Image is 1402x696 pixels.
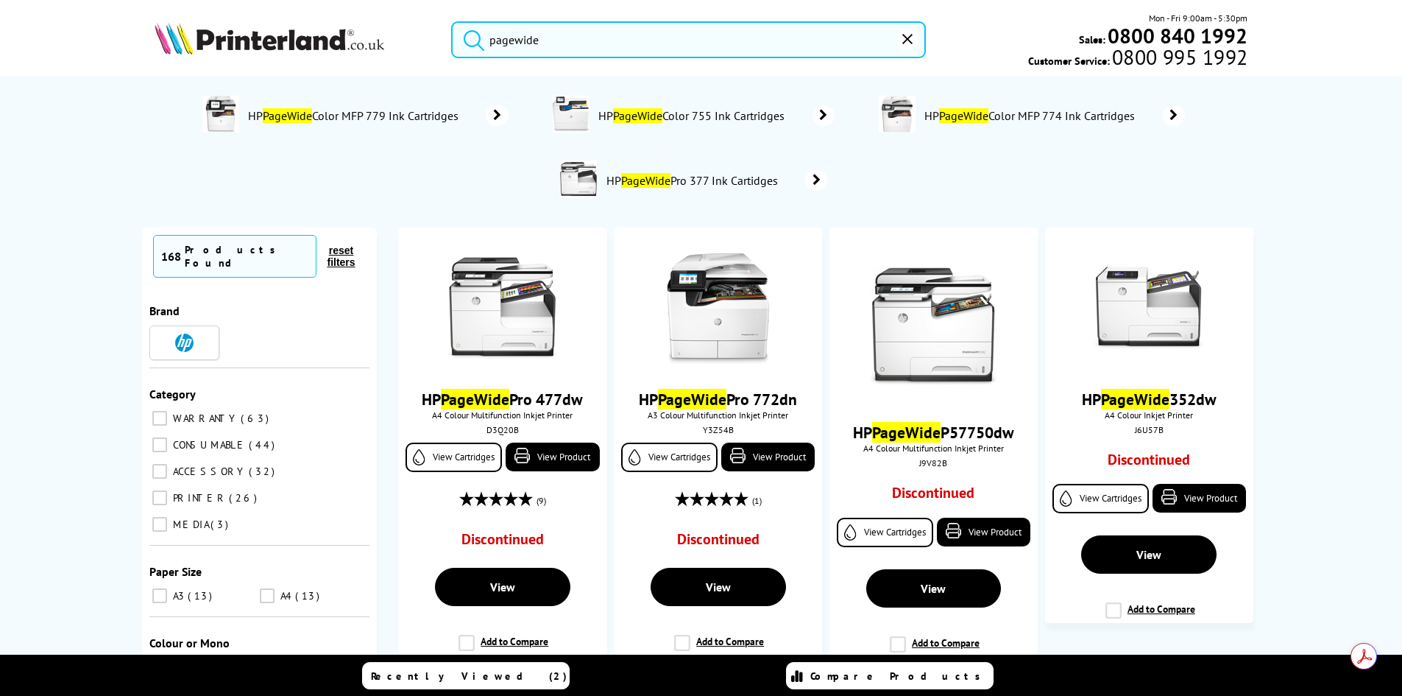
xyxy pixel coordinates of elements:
span: View [706,580,731,594]
span: A4 [277,589,294,602]
span: View [921,581,946,596]
span: (1) [752,487,762,515]
a: HPPageWideColor MFP 779 Ink Cartridges [247,96,509,136]
span: 63 [241,412,272,425]
span: 0800 995 1992 [1110,50,1247,64]
input: WARRANTY 63 [152,411,167,426]
input: ACCESSORY 32 [152,464,167,479]
a: Recently Viewed (2) [362,662,570,689]
span: Brand [149,303,180,318]
span: View [1136,547,1161,562]
span: Sales: [1079,32,1105,46]
mark: PageWide [441,389,509,409]
div: Discontinued [1072,450,1227,477]
a: View Cartridges [837,518,933,547]
span: A4 Colour Multifunction Inkjet Printer [406,409,599,421]
span: Compare Products [810,669,988,683]
a: View Cartridges [406,443,502,472]
span: 168 [161,249,181,264]
img: J9V80B-conspage.jpg [560,161,597,197]
span: View [490,580,515,594]
input: A4 13 [260,588,275,603]
span: A3 [169,589,186,602]
a: HPPageWidePro 377 Ink Cartidges [604,161,827,200]
a: HPPageWideP57750dw [853,422,1014,443]
img: 4PZ47A-conspage.jpg [553,96,590,133]
span: (9) [537,487,546,515]
a: View [435,568,570,606]
button: reset filters [316,244,365,269]
img: HP-352DW-Front-Facing-Small.jpg [1094,253,1204,364]
span: MEDIA [169,518,209,531]
img: 4PZ43A-conspage.jpg [879,96,916,133]
label: Add to Compare [1105,602,1195,630]
a: Printerland Logo [155,22,433,57]
span: A4 Colour Multifunction Inkjet Printer [837,443,1030,454]
input: A3 13 [152,588,167,603]
img: 4PZ45A-conspage.jpg [202,96,239,133]
p: Discontinued [461,530,544,549]
a: HPPageWidePro 477dw [422,389,583,409]
a: Compare Products [786,662,994,689]
a: View Product [506,443,599,471]
span: A3 Colour Multifunction Inkjet Printer [621,409,815,421]
a: HPPageWide352dw [1082,389,1217,409]
a: View Product [937,518,1030,546]
a: View Cartridges [621,443,718,472]
span: Customer Service: [1028,50,1247,68]
a: View [651,568,786,606]
span: Colour or Mono [149,636,230,650]
div: D3Q20B [409,424,595,435]
img: HP-477dw-Front-Facing-Small.jpg [447,253,558,364]
label: Add to Compare [890,636,980,664]
img: HP-772dn-Front-Facing-Small.jpg [663,253,773,364]
span: PRINTER [169,491,227,505]
img: Printerland Logo [155,22,384,55]
a: HPPageWideColor MFP 774 Ink Cartridges [923,96,1185,136]
a: View [866,569,1002,608]
mark: PageWide [613,108,662,123]
span: Recently Viewed (2) [371,669,567,683]
span: Paper Size [149,564,202,579]
div: J9V82B [840,457,1027,468]
span: 32 [249,465,278,478]
span: HP Color MFP 774 Ink Cartridges [923,108,1140,123]
a: HPPageWideColor 755 Ink Cartridges [597,96,835,136]
input: MEDIA 3 [152,517,167,532]
mark: PageWide [872,422,941,443]
div: Products Found [185,243,309,270]
a: 0800 840 1992 [1105,29,1247,43]
span: WARRANTY [169,412,239,425]
span: Category [149,387,196,401]
p: Discontinued [892,483,974,503]
span: 26 [229,491,261,505]
label: Add to Compare [459,635,548,663]
span: HP Pro 377 Ink Cartidges [604,173,783,188]
mark: PageWide [263,108,312,123]
span: 13 [295,589,323,602]
div: J6U57B [1056,424,1242,435]
span: 3 [210,518,232,531]
b: 0800 840 1992 [1108,22,1247,49]
span: Mon - Fri 9:00am - 5:30pm [1149,11,1247,25]
a: View Product [1153,484,1246,513]
mark: PageWide [621,173,670,188]
label: Add to Compare [674,635,764,663]
span: ACCESSORY [169,465,247,478]
a: View Cartridges [1052,484,1149,513]
mark: PageWide [658,389,726,409]
input: PRINTER 26 [152,491,167,505]
span: HP Color 755 Ink Cartridges [597,108,790,123]
mark: PageWide [939,108,988,123]
a: HPPageWidePro 772dn [639,389,797,409]
mark: PageWide [1101,389,1169,409]
span: 44 [249,438,278,451]
span: HP Color MFP 779 Ink Cartridges [247,108,464,123]
img: HP [175,334,194,352]
input: CONSUMABLE 44 [152,437,167,452]
a: View [1081,535,1217,574]
a: View Product [721,443,815,471]
div: Y3Z54B [625,424,811,435]
span: A4 Colour Inkjet Printer [1052,409,1246,421]
p: Discontinued [677,530,760,549]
